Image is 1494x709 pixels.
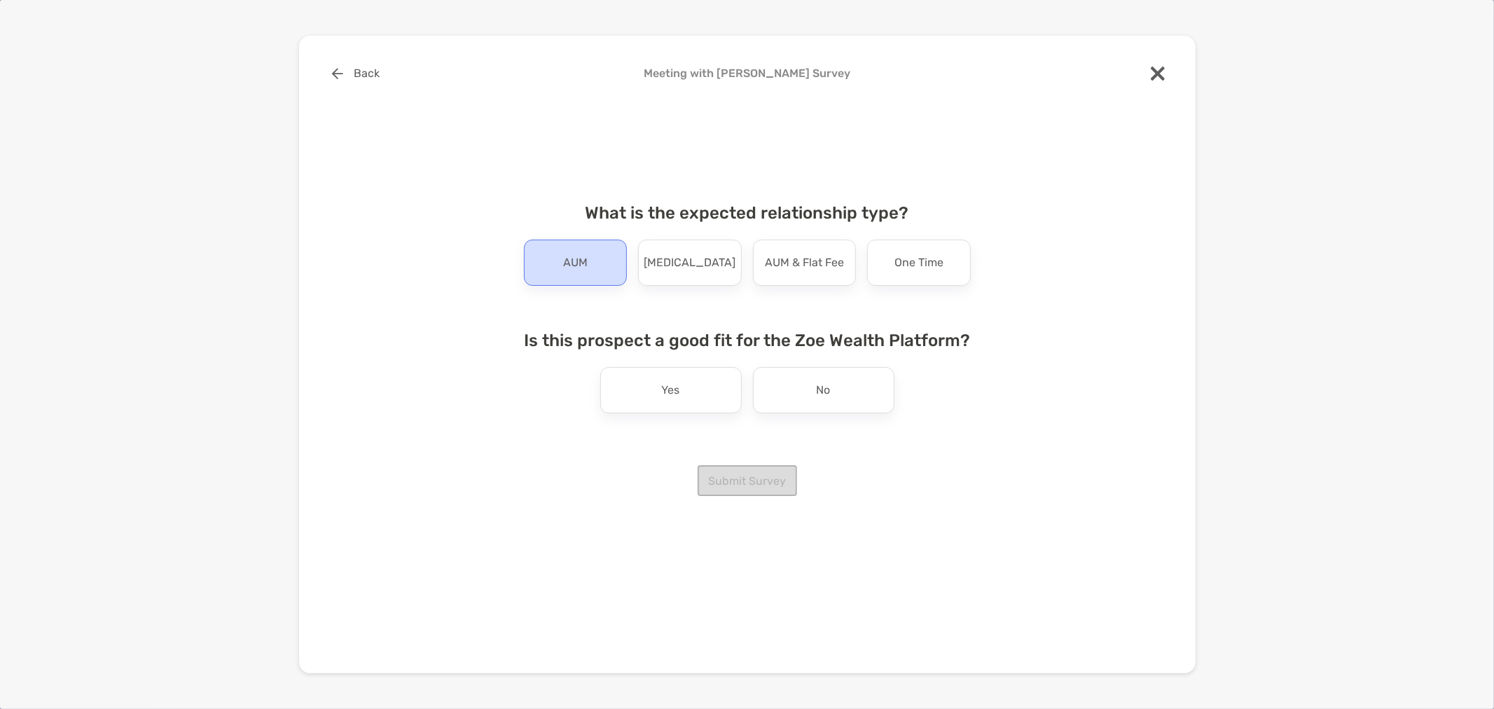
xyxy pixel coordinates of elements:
[765,252,844,274] p: AUM & Flat Fee
[644,252,735,274] p: [MEDICAL_DATA]
[513,331,982,350] h4: Is this prospect a good fit for the Zoe Wealth Platform?
[321,67,1173,80] h4: Meeting with [PERSON_NAME] Survey
[1151,67,1165,81] img: close modal
[513,203,982,223] h4: What is the expected relationship type?
[332,68,343,79] img: button icon
[817,379,831,401] p: No
[662,379,680,401] p: Yes
[321,58,391,89] button: Back
[563,252,588,274] p: AUM
[894,252,943,274] p: One Time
